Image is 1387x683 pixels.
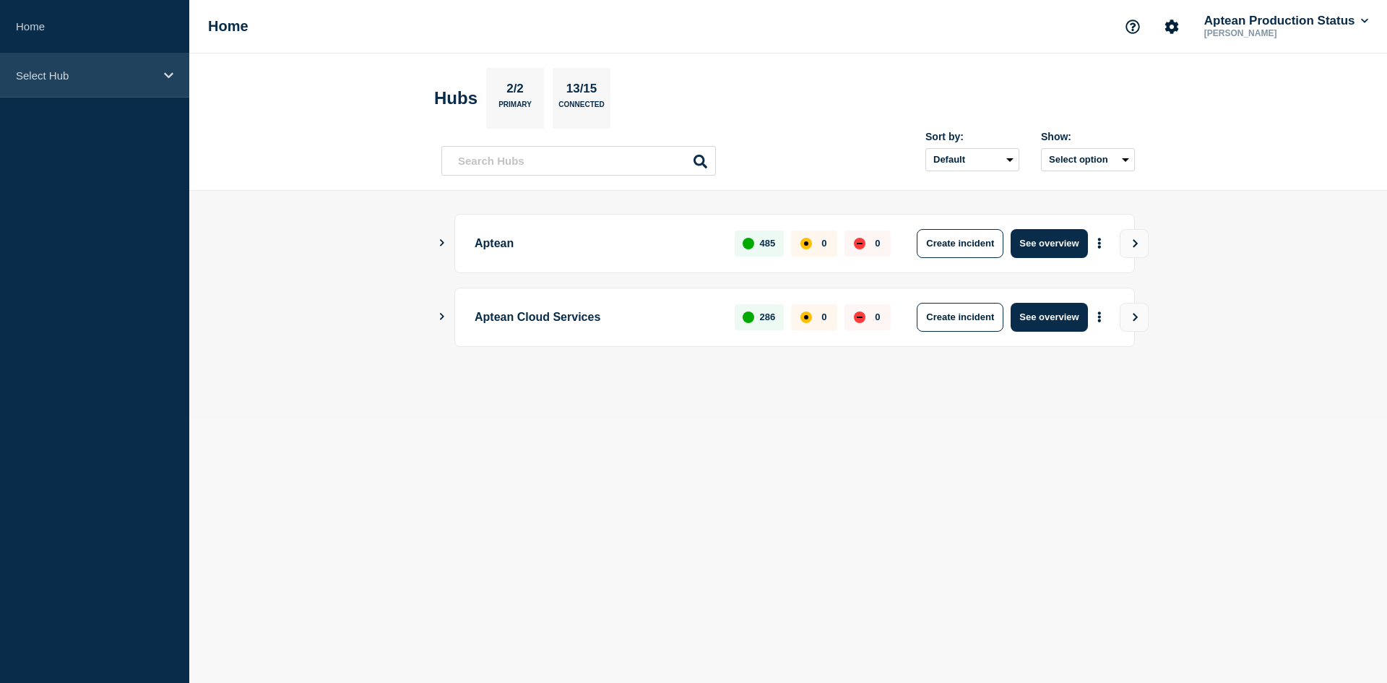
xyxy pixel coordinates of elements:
[1090,230,1109,257] button: More actions
[1041,131,1135,142] div: Show:
[498,100,532,116] p: Primary
[743,312,754,323] div: up
[760,312,776,322] p: 286
[501,82,530,100] p: 2/2
[1201,14,1371,28] button: Aptean Production Status
[760,238,776,249] p: 485
[800,312,812,323] div: affected
[434,88,478,108] h2: Hubs
[1041,148,1135,171] button: Select option
[875,312,880,322] p: 0
[917,303,1003,332] button: Create incident
[438,238,446,249] button: Show Connected Hubs
[475,229,718,258] p: Aptean
[743,238,754,249] div: up
[1157,12,1187,42] button: Account settings
[558,100,604,116] p: Connected
[875,238,880,249] p: 0
[800,238,812,249] div: affected
[1118,12,1148,42] button: Support
[1090,304,1109,330] button: More actions
[475,303,718,332] p: Aptean Cloud Services
[854,238,865,249] div: down
[16,69,155,82] p: Select Hub
[925,148,1019,171] select: Sort by
[854,312,865,323] div: down
[925,131,1019,142] div: Sort by:
[1201,28,1352,38] p: [PERSON_NAME]
[821,312,826,322] p: 0
[561,82,602,100] p: 13/15
[1120,229,1149,258] button: View
[917,229,1003,258] button: Create incident
[438,312,446,322] button: Show Connected Hubs
[1011,229,1087,258] button: See overview
[208,18,249,35] h1: Home
[1011,303,1087,332] button: See overview
[821,238,826,249] p: 0
[441,146,716,176] input: Search Hubs
[1120,303,1149,332] button: View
